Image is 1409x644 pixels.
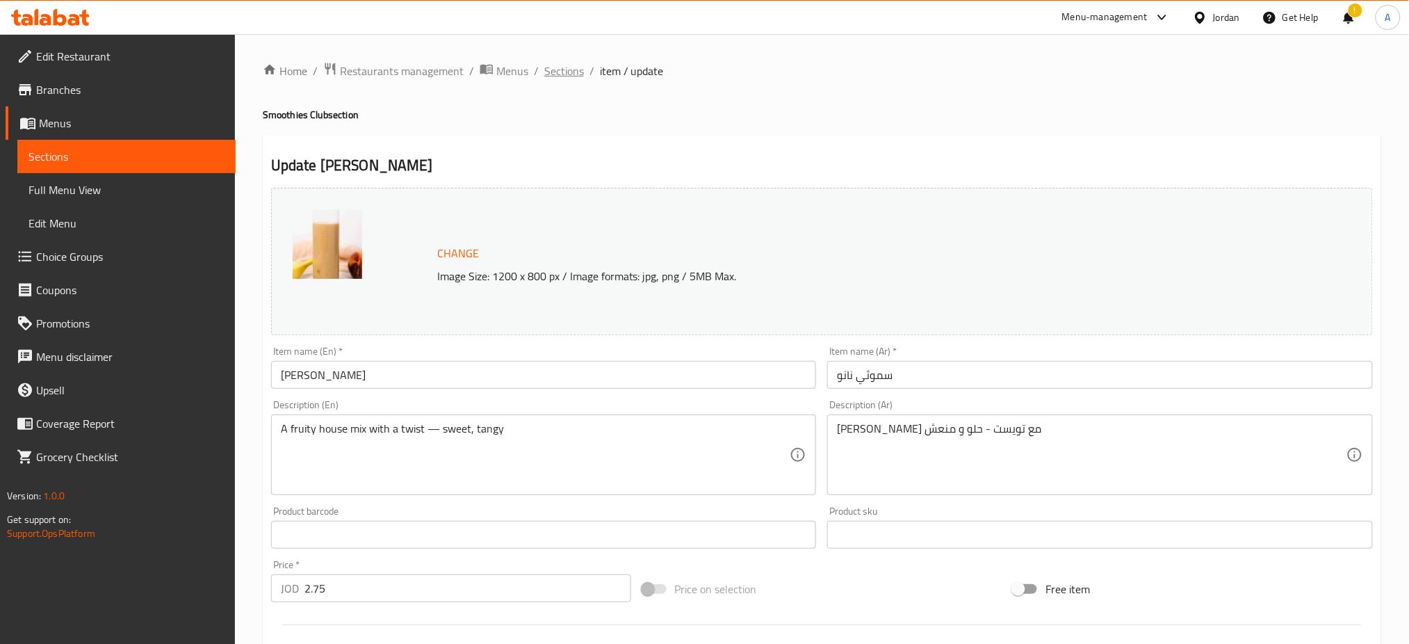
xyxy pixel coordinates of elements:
input: Enter name Ar [827,361,1373,389]
a: Upsell [6,373,236,407]
span: Change [437,243,479,264]
span: Price on selection [675,581,757,597]
a: Sections [544,63,584,79]
span: Free item [1045,581,1090,597]
input: Enter name En [271,361,817,389]
textarea: A fruity house mix with a twist — sweet, tangy [281,422,790,488]
a: Grocery Checklist [6,440,236,474]
span: Upsell [36,382,225,399]
a: Restaurants management [323,62,464,80]
a: Menu disclaimer [6,340,236,373]
h2: Update [PERSON_NAME] [271,155,1373,176]
a: Edit Menu [17,207,236,240]
li: / [534,63,539,79]
li: / [469,63,474,79]
p: Image Size: 1200 x 800 px / Image formats: jpg, png / 5MB Max. [432,268,1225,284]
a: Coupons [6,273,236,307]
button: Change [432,239,484,268]
input: Please enter product sku [827,521,1373,549]
textarea: [PERSON_NAME] مع تويست - حلو و منعش [837,422,1346,488]
div: Menu-management [1062,9,1148,26]
a: Promotions [6,307,236,340]
li: / [589,63,594,79]
span: 1.0.0 [43,487,65,505]
nav: breadcrumb [263,62,1381,80]
a: Full Menu View [17,173,236,207]
div: Jordan [1213,10,1240,25]
a: Branches [6,73,236,106]
h4: Smoothies Club section [263,108,1381,122]
span: Choice Groups [36,248,225,265]
a: Menus [6,106,236,140]
input: Please enter price [304,574,631,602]
input: Please enter product barcode [271,521,817,549]
span: Sections [28,148,225,165]
span: Coverage Report [36,415,225,432]
span: Edit Restaurant [36,48,225,65]
span: item / update [600,63,664,79]
a: Choice Groups [6,240,236,273]
span: Promotions [36,315,225,332]
img: NANO_SMOOTHIE638875316031228117.jpg [293,209,362,279]
span: Menus [39,115,225,131]
span: Restaurants management [340,63,464,79]
a: Menus [480,62,528,80]
span: Get support on: [7,510,71,529]
li: / [313,63,318,79]
span: Grocery Checklist [36,449,225,465]
span: Coupons [36,282,225,298]
span: Branches [36,81,225,98]
p: JOD [281,580,299,597]
a: Support.OpsPlatform [7,524,95,542]
a: Home [263,63,307,79]
span: Edit Menu [28,215,225,232]
span: Version: [7,487,41,505]
a: Coverage Report [6,407,236,440]
span: Full Menu View [28,182,225,198]
span: A [1385,10,1391,25]
a: Edit Restaurant [6,40,236,73]
span: Menu disclaimer [36,348,225,365]
span: Menus [496,63,528,79]
a: Sections [17,140,236,173]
